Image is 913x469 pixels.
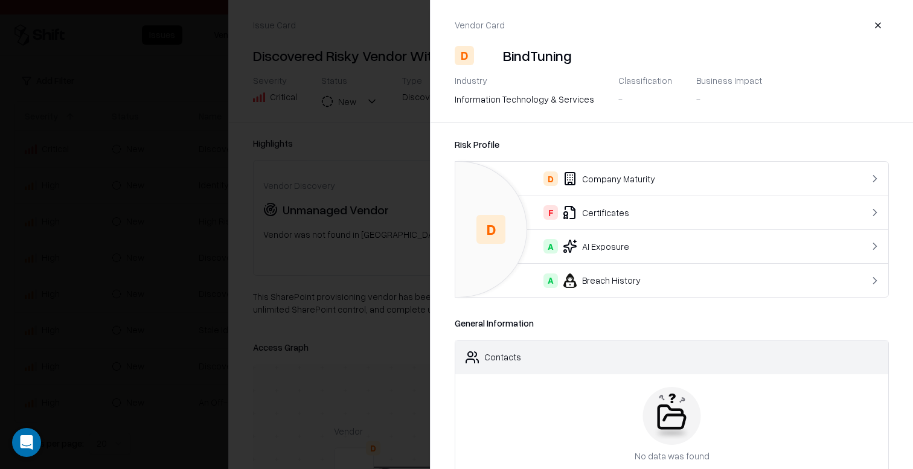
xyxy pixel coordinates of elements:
div: Business Impact [696,75,762,86]
div: AI Exposure [465,239,830,254]
div: F [543,205,558,220]
div: information technology & services [455,93,594,106]
div: D [543,171,558,186]
div: Breach History [465,273,830,288]
div: No data was found [635,450,710,462]
div: Classification [618,75,672,86]
div: BindTuning [503,46,572,65]
div: Industry [455,75,594,86]
div: - [696,93,700,106]
div: A [543,273,558,288]
div: - [618,93,623,106]
p: Vendor Card [455,19,505,31]
div: Certificates [465,205,830,220]
div: Risk Profile [455,137,889,152]
div: D [476,215,505,244]
img: BindTuning [479,46,498,65]
div: A [543,239,558,254]
div: D [455,46,474,65]
div: Company Maturity [465,171,830,186]
div: General Information [455,317,889,330]
div: Contacts [484,351,521,363]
